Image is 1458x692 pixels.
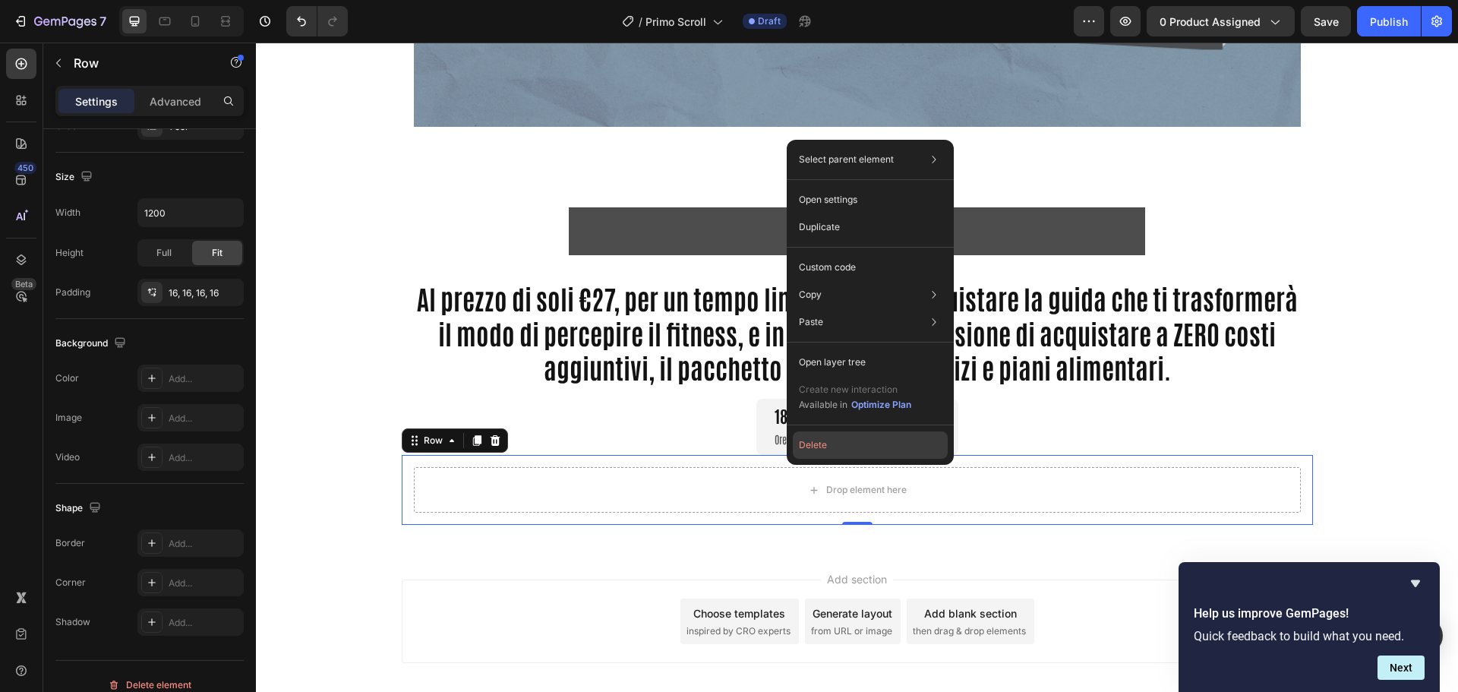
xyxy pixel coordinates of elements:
div: Height [55,246,84,260]
span: Save [1314,15,1339,28]
button: Next question [1378,656,1425,680]
span: Available in [799,399,847,410]
span: Add section [565,529,637,545]
p: Advanced [150,93,201,109]
div: 450 [14,162,36,174]
div: Size [55,167,96,188]
span: Cambiati la vita ora ! [566,182,658,197]
div: Shape [55,498,104,519]
div: Add... [169,372,240,386]
p: Al prezzo di soli €27, per un tempo limitato, puoi acquistare la guida che ti trasformerà il modo... [159,239,1043,343]
div: Drop element here [570,441,651,453]
span: 0 product assigned [1160,14,1261,30]
button: Optimize Plan [850,397,912,412]
div: Background [55,333,129,354]
div: Add... [169,451,240,465]
button: 0 product assigned [1147,6,1295,36]
div: 12 [580,362,605,384]
div: Choose templates [437,563,529,579]
div: Publish [1370,14,1408,30]
p: Duplicate [799,220,840,234]
p: Quick feedback to build what you need. [1194,629,1425,643]
p: Copy [799,288,822,302]
h2: Help us improve GemPages! [1194,605,1425,623]
div: Corner [55,576,86,589]
p: Secondi [654,387,684,406]
span: inspired by CRO experts [431,582,535,596]
button: Delete [793,431,948,459]
div: 53 [654,362,684,384]
div: €27,00 [545,109,607,153]
div: Padding [55,286,90,299]
span: Fit [212,246,222,260]
p: 7 [99,12,106,30]
span: Primo Scroll [645,14,706,30]
p: Custom code [799,261,856,274]
div: Shadow [55,615,90,629]
button: <span style="font-size:11.0pt;">Cambiati la vita ora !</span> [313,165,890,213]
div: Add... [169,577,240,590]
div: €50,00 [613,115,657,146]
div: Add... [169,616,240,630]
p: Create new interaction [799,382,912,397]
p: Paste [799,315,823,329]
div: Generate layout [557,563,636,579]
p: Ore [519,387,532,406]
button: 7 [6,6,113,36]
h2: Rich Text Editor. Editing area: main [158,237,1045,344]
button: Save [1301,6,1351,36]
p: Minuti [580,387,605,406]
button: Hide survey [1406,574,1425,592]
div: Optimize Plan [851,398,911,412]
p: Open settings [799,193,857,207]
div: Image [55,411,82,425]
p: Settings [75,93,118,109]
div: Add blank section [668,563,761,579]
div: Rich Text Editor. Editing area: main [566,174,658,204]
iframe: Design area [256,43,1458,692]
span: then drag & drop elements [657,582,770,596]
span: Full [156,246,172,260]
div: Add... [169,412,240,425]
div: Add... [169,537,240,551]
div: Border [55,536,85,550]
div: Help us improve GemPages! [1194,574,1425,680]
div: Row [165,391,190,405]
div: Width [55,206,80,220]
p: Select parent element [799,153,894,166]
button: Publish [1357,6,1421,36]
div: 16, 16, 16, 16 [169,286,240,300]
span: Draft [758,14,781,28]
div: 18 [519,362,532,384]
div: Undo/Redo [286,6,348,36]
div: Beta [11,278,36,290]
p: Open layer tree [799,355,866,369]
span: from URL or image [555,582,636,596]
div: Video [55,450,80,464]
p: Row [74,54,203,72]
input: Auto [138,199,243,226]
span: / [639,14,642,30]
div: Color [55,371,79,385]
